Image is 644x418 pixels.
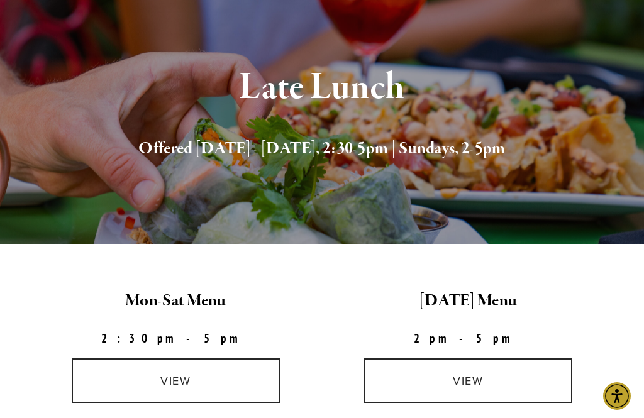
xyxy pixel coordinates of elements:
h2: Offered [DATE] - [DATE], 2:30-5pm | Sundays, 2-5pm [57,136,587,162]
a: view [364,358,572,403]
h2: Mon-Sat Menu [40,288,311,314]
h2: [DATE] Menu [333,288,604,314]
strong: 2pm-5pm [414,331,523,346]
strong: 2:30pm-5pm [101,331,251,346]
a: view [72,358,280,403]
div: Accessibility Menu [603,382,631,410]
h1: Late Lunch [57,67,587,108]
